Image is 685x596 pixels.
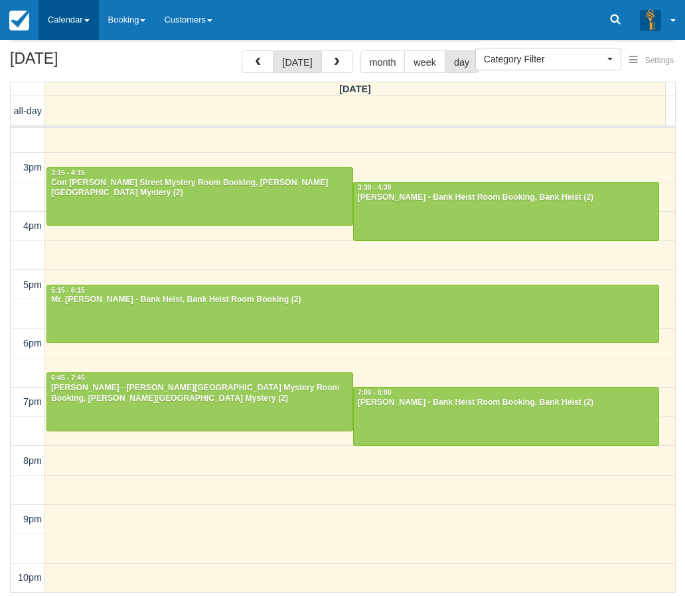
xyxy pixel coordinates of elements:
div: [PERSON_NAME] - [PERSON_NAME][GEOGRAPHIC_DATA] Mystery Room Booking, [PERSON_NAME][GEOGRAPHIC_DAT... [50,383,349,404]
img: checkfront-main-nav-mini-logo.png [9,11,29,31]
button: [DATE] [273,50,321,73]
a: 7:00 - 8:00[PERSON_NAME] - Bank Heist Room Booking, Bank Heist (2) [353,387,660,445]
span: 10pm [18,572,42,583]
span: Settings [645,56,674,65]
div: [PERSON_NAME] - Bank Heist Room Booking, Bank Heist (2) [357,398,656,408]
span: Category Filter [484,52,604,66]
span: [DATE] [339,84,371,94]
span: 4pm [23,220,42,231]
span: 7:00 - 8:00 [358,389,392,396]
div: Mr. [PERSON_NAME] - Bank Heist, Bank Heist Room Booking (2) [50,295,655,305]
button: day [445,50,479,73]
span: 3pm [23,162,42,173]
div: Con [PERSON_NAME] Street Mystery Room Booking, [PERSON_NAME][GEOGRAPHIC_DATA] Mystery (2) [50,178,349,199]
span: 7pm [23,396,42,407]
div: [PERSON_NAME] - Bank Heist Room Booking, Bank Heist (2) [357,192,656,203]
span: 3:30 - 4:30 [358,184,392,191]
button: week [404,50,445,73]
button: Category Filter [475,48,621,70]
h2: [DATE] [10,50,178,75]
button: month [360,50,406,73]
a: 3:15 - 4:15Con [PERSON_NAME] Street Mystery Room Booking, [PERSON_NAME][GEOGRAPHIC_DATA] Mystery (2) [46,167,353,226]
a: 3:30 - 4:30[PERSON_NAME] - Bank Heist Room Booking, Bank Heist (2) [353,182,660,240]
span: 8pm [23,455,42,466]
a: 5:15 - 6:15Mr. [PERSON_NAME] - Bank Heist, Bank Heist Room Booking (2) [46,285,659,343]
a: 6:45 - 7:45[PERSON_NAME] - [PERSON_NAME][GEOGRAPHIC_DATA] Mystery Room Booking, [PERSON_NAME][GEO... [46,372,353,431]
span: 9pm [23,514,42,524]
span: 3:15 - 4:15 [51,169,85,177]
span: 6:45 - 7:45 [51,374,85,382]
span: all-day [14,106,42,116]
img: A3 [640,9,661,31]
span: 5pm [23,279,42,290]
span: 6pm [23,338,42,348]
button: Settings [621,51,682,70]
span: 5:15 - 6:15 [51,287,85,294]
